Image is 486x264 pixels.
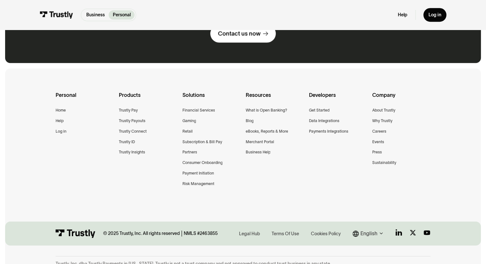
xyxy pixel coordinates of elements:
[182,159,222,166] a: Consumer Onboarding
[372,128,386,135] a: Careers
[56,229,95,238] img: Trustly Logo
[182,181,214,187] a: Risk Management
[372,149,382,156] a: Press
[56,128,66,135] a: Log in
[372,159,396,166] a: Sustainability
[181,230,182,237] div: |
[423,8,446,22] a: Log in
[182,149,197,156] a: Partners
[309,229,343,238] a: Cookies Policy
[119,149,145,156] a: Trustly Insights
[56,118,64,124] a: Help
[311,230,341,237] div: Cookies Policy
[182,118,196,124] a: Gaming
[239,230,260,237] div: Legal Hub
[309,128,348,135] a: Payments Integrations
[109,10,134,19] a: Personal
[245,107,287,114] a: What is Open Banking?
[372,118,392,124] a: Why Trustly
[372,91,430,107] div: Company
[182,128,192,135] a: Retail
[309,118,339,124] a: Data Integrations
[119,91,177,107] div: Products
[103,230,180,236] div: © 2025 Trustly, Inc. All rights reserved
[245,118,253,124] a: Blog
[182,139,222,145] a: Subscription & Bill Pay
[237,229,262,238] a: Legal Hub
[360,229,377,237] div: English
[353,229,385,237] div: English
[218,30,260,37] div: Contact us now
[372,139,384,145] a: Events
[245,139,274,145] a: Merchant Portal
[182,91,240,107] div: Solutions
[372,107,395,114] a: About Trustly
[210,25,276,43] a: Contact us now
[272,230,299,237] div: Terms Of Use
[82,10,109,19] a: Business
[182,170,214,177] a: Payment Initiation
[428,12,441,18] div: Log in
[309,91,367,107] div: Developers
[270,229,301,238] a: Terms Of Use
[309,107,329,114] a: Get Started
[245,91,304,107] div: Resources
[398,12,407,18] a: Help
[40,11,73,18] img: Trustly Logo
[245,128,288,135] a: eBooks, Reports & More
[119,118,145,124] a: Trustly Payouts
[119,107,138,114] a: Trustly Pay
[56,107,66,114] a: Home
[56,91,114,107] div: Personal
[113,12,131,18] p: Personal
[182,107,215,114] a: Financial Services
[184,230,218,236] div: NMLS #2463855
[119,128,147,135] a: Trustly Connect
[245,149,270,156] a: Business Help
[119,139,135,145] a: Trustly ID
[86,12,105,18] p: Business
